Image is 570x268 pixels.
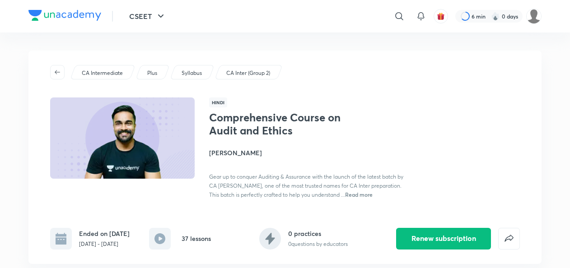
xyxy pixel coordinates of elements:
img: avatar [437,12,445,20]
p: Plus [147,69,157,77]
img: Thumbnail [49,97,196,180]
p: CA Inter (Group 2) [226,69,270,77]
a: Company Logo [28,10,101,23]
h1: Comprehensive Course on Audit and Ethics [209,111,357,137]
img: streak [491,12,500,21]
img: adnan [526,9,542,24]
h6: 0 practices [288,229,348,238]
h4: [PERSON_NAME] [209,148,411,157]
button: avatar [434,9,448,23]
p: 0 questions by educators [288,240,348,248]
a: Syllabus [180,69,204,77]
a: Plus [146,69,159,77]
span: Hindi [209,97,227,107]
button: CSEET [124,7,172,25]
button: false [498,228,520,250]
p: Syllabus [182,69,202,77]
span: Read more [345,191,373,198]
button: Renew subscription [396,228,491,250]
p: CA Intermediate [82,69,123,77]
h6: Ended on [DATE] [79,229,130,238]
h6: 37 lessons [182,234,211,243]
a: CA Intermediate [80,69,125,77]
span: Gear up to conquer Auditing & Assurance with the launch of the latest batch by CA [PERSON_NAME], ... [209,173,403,198]
p: [DATE] - [DATE] [79,240,130,248]
a: CA Inter (Group 2) [225,69,272,77]
img: Company Logo [28,10,101,21]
